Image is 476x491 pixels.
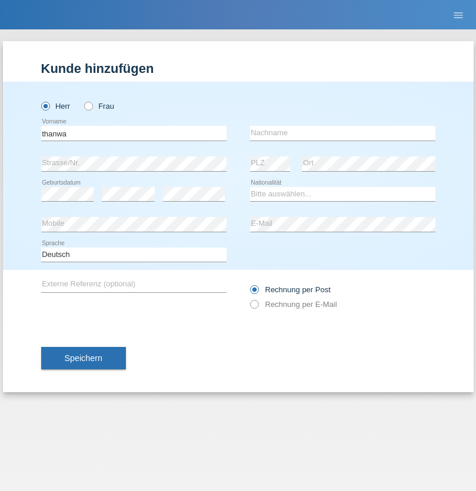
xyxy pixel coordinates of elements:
[41,347,126,369] button: Speichern
[452,9,464,21] i: menu
[250,300,337,309] label: Rechnung per E-Mail
[250,285,331,294] label: Rechnung per Post
[41,102,71,111] label: Herr
[84,102,114,111] label: Frau
[65,353,102,363] span: Speichern
[84,102,92,109] input: Frau
[41,102,49,109] input: Herr
[447,11,470,18] a: menu
[41,61,435,76] h1: Kunde hinzufügen
[250,285,258,300] input: Rechnung per Post
[250,300,258,315] input: Rechnung per E-Mail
